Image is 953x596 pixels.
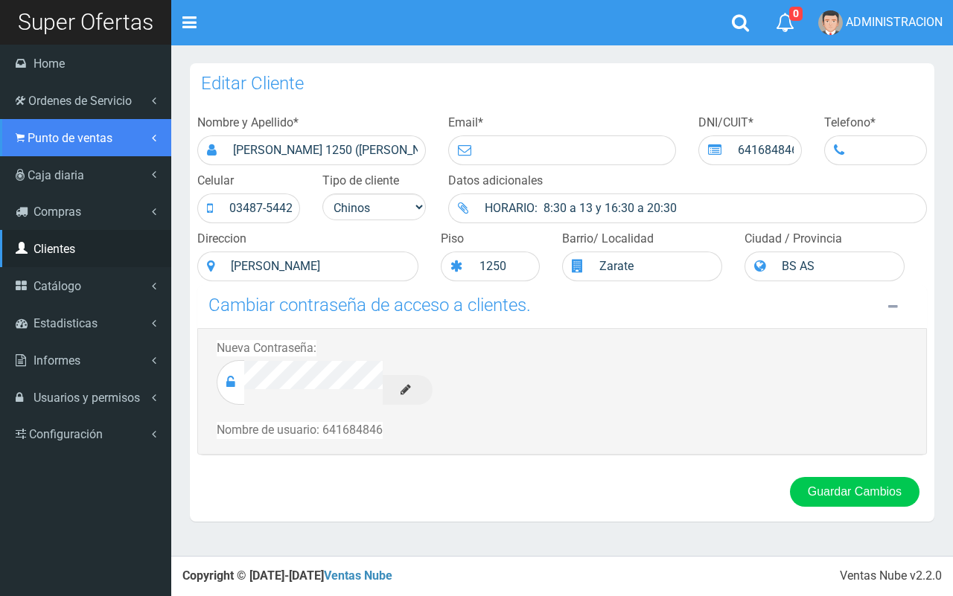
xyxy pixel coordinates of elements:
[562,231,654,248] label: Barrio/ Localidad
[34,57,65,71] span: Home
[34,242,75,256] span: Clientes
[197,115,299,132] label: Nombre y Apellido
[448,173,543,190] label: Datos adicionales
[217,422,383,439] label: Nombre de usuario: 641684846
[790,477,919,507] button: Guardar Cambios
[846,15,943,29] span: ADMINISTRACION
[34,279,81,293] span: Catálogo
[34,353,80,368] span: Informes
[745,231,842,248] label: Ciudad / Provincia
[28,168,84,182] span: Caja diaria
[208,296,531,314] h3: Cambiar contraseña de acceso a clientes.
[201,74,304,92] h3: Editar Cliente
[774,251,905,281] input: Ciudad...
[477,193,927,223] input: Escribe las obcerbaciones...
[789,7,803,21] span: 0
[208,300,531,314] a: Cambiar contraseña de acceso a clientes.
[34,205,81,219] span: Compras
[28,131,112,145] span: Punto de ventas
[698,115,753,132] label: DNI/CUIT
[197,173,234,190] label: Celular
[472,251,540,281] input: Numero...
[818,10,843,35] img: User Image
[441,231,464,248] label: Piso
[840,568,942,585] div: Ventas Nube v2.2.0
[592,251,722,281] input: Barrio...
[28,94,132,108] span: Ordenes de Servicio
[824,115,876,132] label: Telefono
[197,231,246,248] label: Direccion
[34,391,140,405] span: Usuarios y permisos
[324,568,392,583] a: Ventas Nube
[223,251,418,281] input: Escribir calle y numero...
[322,173,399,190] label: Tipo de cliente
[448,115,483,132] label: Email
[226,135,426,165] input: Escribe el Nombre y Apellido...
[34,316,98,330] span: Estadisticas
[29,427,103,441] span: Configuración
[217,340,316,357] label: Nueva Contraseña:
[18,9,153,35] span: Super Ofertas
[182,568,392,583] strong: Copyright © [DATE]-[DATE]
